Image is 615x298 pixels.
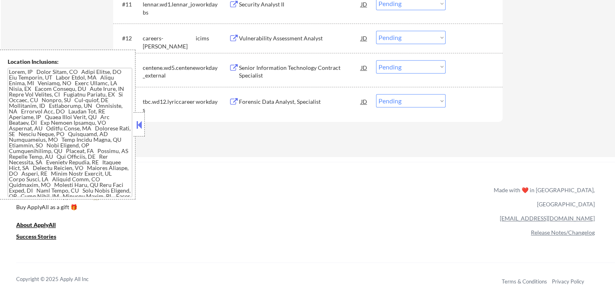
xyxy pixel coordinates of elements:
[16,221,56,228] u: About ApplyAll
[239,34,361,42] div: Vulnerability Assessment Analyst
[490,183,595,211] div: Made with ❤️ in [GEOGRAPHIC_DATA], [GEOGRAPHIC_DATA]
[360,31,368,45] div: JD
[8,58,132,66] div: Location Inclusions:
[16,275,109,283] div: Copyright © 2025 Apply All Inc
[239,98,361,106] div: Forensic Data Analyst, Specialist
[143,34,196,50] div: careers-[PERSON_NAME]
[196,0,229,8] div: workday
[122,0,136,8] div: #11
[143,98,196,113] div: tbc.wd12.lyriccareers
[531,229,595,236] a: Release Notes/Changelog
[16,203,97,213] a: Buy ApplyAll as a gift 🎁
[16,194,325,203] a: Refer & earn free applications 👯‍♀️
[360,60,368,75] div: JD
[552,278,584,285] a: Privacy Policy
[500,215,595,222] a: [EMAIL_ADDRESS][DOMAIN_NAME]
[143,0,196,16] div: lennar.wd1.lennar_jobs
[239,0,361,8] div: Security Analyst II
[196,64,229,72] div: workday
[239,64,361,80] div: Senior Information Technology Contract Specialist
[143,64,196,80] div: centene.wd5.centene_external
[16,204,97,210] div: Buy ApplyAll as a gift 🎁
[502,278,547,285] a: Terms & Conditions
[16,220,67,231] a: About ApplyAll
[360,94,368,109] div: JD
[16,233,56,240] u: Success Stories
[196,34,229,42] div: icims
[196,98,229,106] div: workday
[16,232,67,242] a: Success Stories
[122,34,136,42] div: #12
